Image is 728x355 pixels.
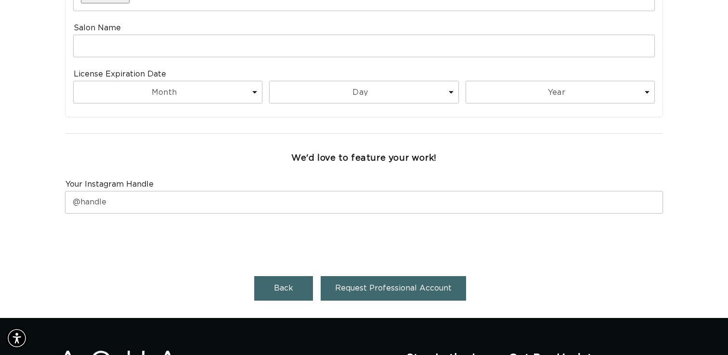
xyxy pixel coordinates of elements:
span: Request Professional Account [335,284,452,292]
h3: We'd love to feature your work! [291,153,437,164]
span: Back [274,284,293,292]
button: Back [254,276,313,301]
iframe: Chat Widget [598,251,728,355]
label: Your Instagram Handle [65,179,154,190]
label: Salon Name [74,23,121,33]
input: @handle [65,191,663,213]
label: License Expiration Date [74,69,166,79]
button: Request Professional Account [321,276,466,301]
div: Accessibility Menu [6,328,27,349]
